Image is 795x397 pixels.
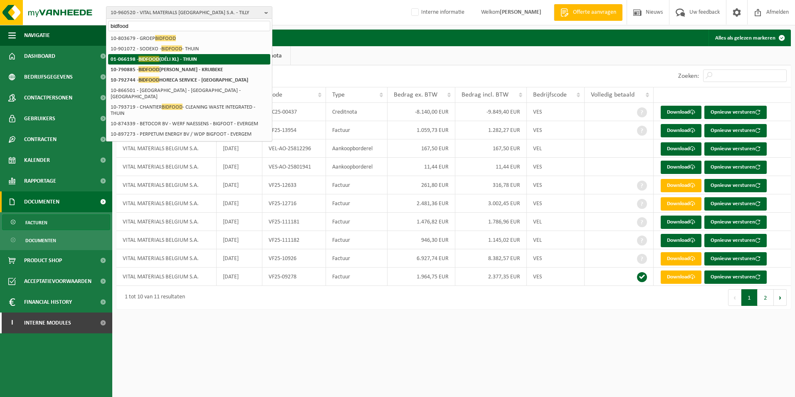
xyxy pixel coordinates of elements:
[571,8,618,17] span: Offerte aanvragen
[326,249,388,268] td: Factuur
[774,289,787,306] button: Next
[162,104,183,110] span: BIDFOOD
[262,194,326,213] td: VF25-12716
[554,4,622,21] a: Offerte aanvragen
[388,231,455,249] td: 946,30 EUR
[108,85,270,102] li: 10-866501 - [GEOGRAPHIC_DATA] - [GEOGRAPHIC_DATA] - [GEOGRAPHIC_DATA]
[704,142,767,156] button: Opnieuw versturen
[262,139,326,158] td: VEL-AO-25812296
[388,213,455,231] td: 1.476,82 EUR
[111,77,248,83] strong: 10-792744 - HORECA SERVICE - [GEOGRAPHIC_DATA]
[527,231,585,249] td: VEL
[455,213,527,231] td: 1.786,96 EUR
[262,158,326,176] td: VES-AO-25801941
[108,129,270,139] li: 10-897273 - PERPETUM ENERGY BV / WDP BIGFOOT - EVERGEM
[455,176,527,194] td: 316,78 EUR
[326,121,388,139] td: Factuur
[161,45,182,52] span: BIDFOOD
[527,268,585,286] td: VES
[410,6,464,19] label: Interne informatie
[527,103,585,121] td: VES
[704,161,767,174] button: Opnieuw versturen
[262,268,326,286] td: VF25-09278
[388,158,455,176] td: 11,44 EUR
[116,249,217,268] td: VITAL MATERIALS BELGIUM S.A.
[728,289,741,306] button: Previous
[455,121,527,139] td: 1.282,27 EUR
[111,66,223,72] strong: 10-790885 - [PERSON_NAME] - KRUIBEKE
[138,77,159,83] span: BIDFOOD
[8,313,16,333] span: I
[678,73,699,79] label: Zoeken:
[704,234,767,247] button: Opnieuw versturen
[388,121,455,139] td: 1.059,73 EUR
[326,158,388,176] td: Aankoopborderel
[217,158,262,176] td: [DATE]
[527,158,585,176] td: VES
[704,252,767,265] button: Opnieuw versturen
[24,171,56,191] span: Rapportage
[106,6,272,19] button: 10-960520 - VITAL MATERIALS [GEOGRAPHIC_DATA] S.A. - TILLY
[591,92,635,98] span: Volledig betaald
[217,249,262,268] td: [DATE]
[455,158,527,176] td: 11,44 EUR
[455,194,527,213] td: 3.002,45 EUR
[455,139,527,158] td: 167,50 EUR
[455,249,527,268] td: 8.382,57 EUR
[661,216,701,229] a: Download
[661,197,701,211] a: Download
[116,194,217,213] td: VITAL MATERIALS BELGIUM S.A.
[527,139,585,158] td: VEL
[661,142,701,156] a: Download
[217,231,262,249] td: [DATE]
[116,213,217,231] td: VITAL MATERIALS BELGIUM S.A.
[138,56,159,62] span: BIDFOOD
[269,92,282,98] span: Code
[704,106,767,119] button: Opnieuw versturen
[704,124,767,137] button: Opnieuw versturen
[262,213,326,231] td: VF25-111181
[326,103,388,121] td: Creditnota
[25,215,47,231] span: Facturen
[326,231,388,249] td: Factuur
[262,103,326,121] td: VC25-00437
[217,268,262,286] td: [DATE]
[661,161,701,174] a: Download
[388,194,455,213] td: 2.481,36 EUR
[388,176,455,194] td: 261,80 EUR
[704,270,767,284] button: Opnieuw versturen
[108,33,270,44] li: 10-803679 - GROEP
[326,176,388,194] td: Factuur
[661,234,701,247] a: Download
[217,176,262,194] td: [DATE]
[2,214,110,230] a: Facturen
[24,150,50,171] span: Kalender
[462,92,509,98] span: Bedrag incl. BTW
[108,21,270,31] input: Zoeken naar gekoppelde vestigingen
[455,103,527,121] td: -9.849,40 EUR
[527,249,585,268] td: VES
[24,271,91,292] span: Acceptatievoorwaarden
[527,194,585,213] td: VES
[326,194,388,213] td: Factuur
[388,103,455,121] td: -8.140,00 EUR
[108,119,270,129] li: 10-874339 - BETOCOR BV - WERF NAESSENS - BIGFOOT - EVERGEM
[24,87,72,108] span: Contactpersonen
[262,121,326,139] td: VF25-13954
[262,249,326,268] td: VF25-10926
[24,313,71,333] span: Interne modules
[394,92,437,98] span: Bedrag ex. BTW
[326,139,388,158] td: Aankoopborderel
[24,25,50,46] span: Navigatie
[455,268,527,286] td: 2.377,35 EUR
[24,108,55,129] span: Gebruikers
[116,268,217,286] td: VITAL MATERIALS BELGIUM S.A.
[155,35,176,41] span: BIDFOOD
[326,213,388,231] td: Factuur
[661,252,701,265] a: Download
[2,232,110,248] a: Documenten
[332,92,345,98] span: Type
[326,268,388,286] td: Factuur
[661,106,701,119] a: Download
[24,46,55,67] span: Dashboard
